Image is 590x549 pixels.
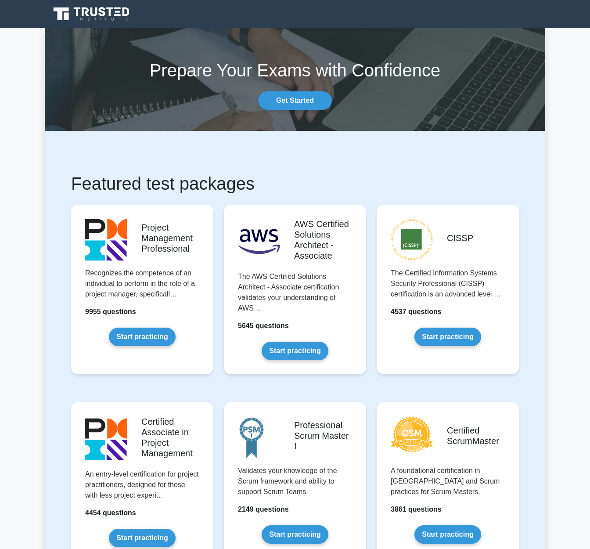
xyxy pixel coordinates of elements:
[109,529,175,547] a: Start practicing
[414,525,481,544] a: Start practicing
[71,173,519,194] h1: Featured test packages
[45,60,545,81] h1: Prepare Your Exams with Confidence
[258,91,332,110] a: Get Started
[262,525,328,544] a: Start practicing
[109,328,175,346] a: Start practicing
[262,342,328,360] a: Start practicing
[414,328,481,346] a: Start practicing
